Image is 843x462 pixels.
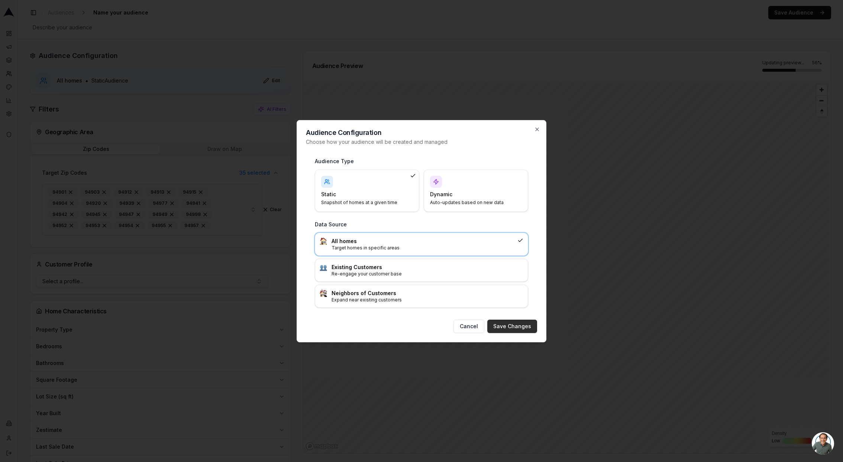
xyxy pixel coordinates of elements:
[321,200,404,206] p: Snapshot of homes at a given time
[320,290,327,297] img: :house_buildings:
[332,297,523,303] p: Expand near existing customers
[315,221,528,228] h3: Data Source
[332,245,514,251] p: Target homes in specific areas
[315,285,528,308] div: :house_buildings:Neighbors of CustomersExpand near existing customers
[320,238,327,245] img: :house:
[424,169,528,212] div: DynamicAuto-updates based on new data
[332,290,523,297] h3: Neighbors of Customers
[320,264,327,271] img: :busts_in_silhouette:
[315,259,528,282] div: :busts_in_silhouette:Existing CustomersRe-engage your customer base
[315,233,528,256] div: :house:All homesTarget homes in specific areas
[332,238,514,245] h3: All homes
[453,320,484,333] button: Cancel
[315,158,528,165] h3: Audience Type
[321,191,404,198] h4: Static
[306,138,537,146] p: Choose how your audience will be created and managed
[430,200,513,206] p: Auto-updates based on new data
[332,264,523,271] h3: Existing Customers
[332,271,523,277] p: Re-engage your customer base
[306,129,537,136] h2: Audience Configuration
[487,320,537,333] button: Save Changes
[315,169,419,212] div: StaticSnapshot of homes at a given time
[430,191,513,198] h4: Dynamic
